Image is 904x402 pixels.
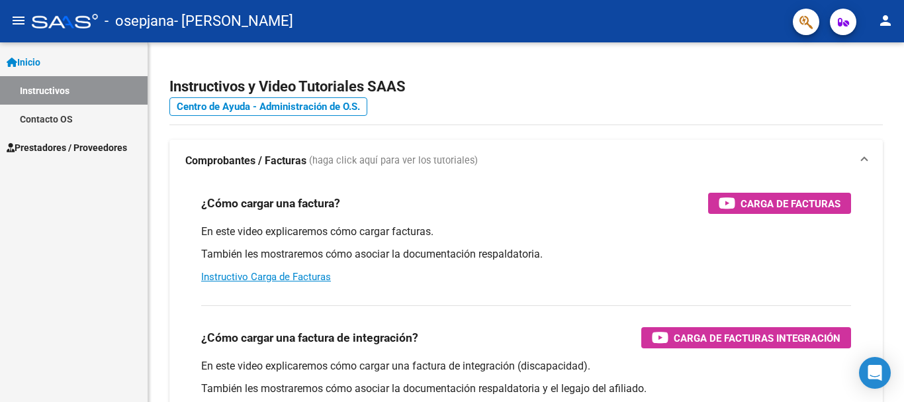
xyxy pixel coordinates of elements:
span: Carga de Facturas [741,195,840,212]
button: Carga de Facturas [708,193,851,214]
p: En este video explicaremos cómo cargar facturas. [201,225,851,239]
a: Centro de Ayuda - Administración de O.S. [169,97,367,116]
h3: ¿Cómo cargar una factura de integración? [201,328,418,347]
h3: ¿Cómo cargar una factura? [201,194,340,213]
span: (haga click aquí para ver los tutoriales) [309,154,478,168]
span: Prestadores / Proveedores [7,140,127,155]
span: Inicio [7,55,40,70]
a: Instructivo Carga de Facturas [201,271,331,283]
div: Open Intercom Messenger [859,357,891,389]
h2: Instructivos y Video Tutoriales SAAS [169,74,883,99]
button: Carga de Facturas Integración [641,327,851,348]
mat-expansion-panel-header: Comprobantes / Facturas (haga click aquí para ver los tutoriales) [169,140,883,182]
span: - osepjana [105,7,174,36]
span: - [PERSON_NAME] [174,7,293,36]
p: También les mostraremos cómo asociar la documentación respaldatoria y el legajo del afiliado. [201,381,851,396]
p: En este video explicaremos cómo cargar una factura de integración (discapacidad). [201,359,851,374]
mat-icon: menu [11,13,26,28]
p: También les mostraremos cómo asociar la documentación respaldatoria. [201,247,851,262]
strong: Comprobantes / Facturas [185,154,306,168]
mat-icon: person [878,13,893,28]
span: Carga de Facturas Integración [674,330,840,346]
